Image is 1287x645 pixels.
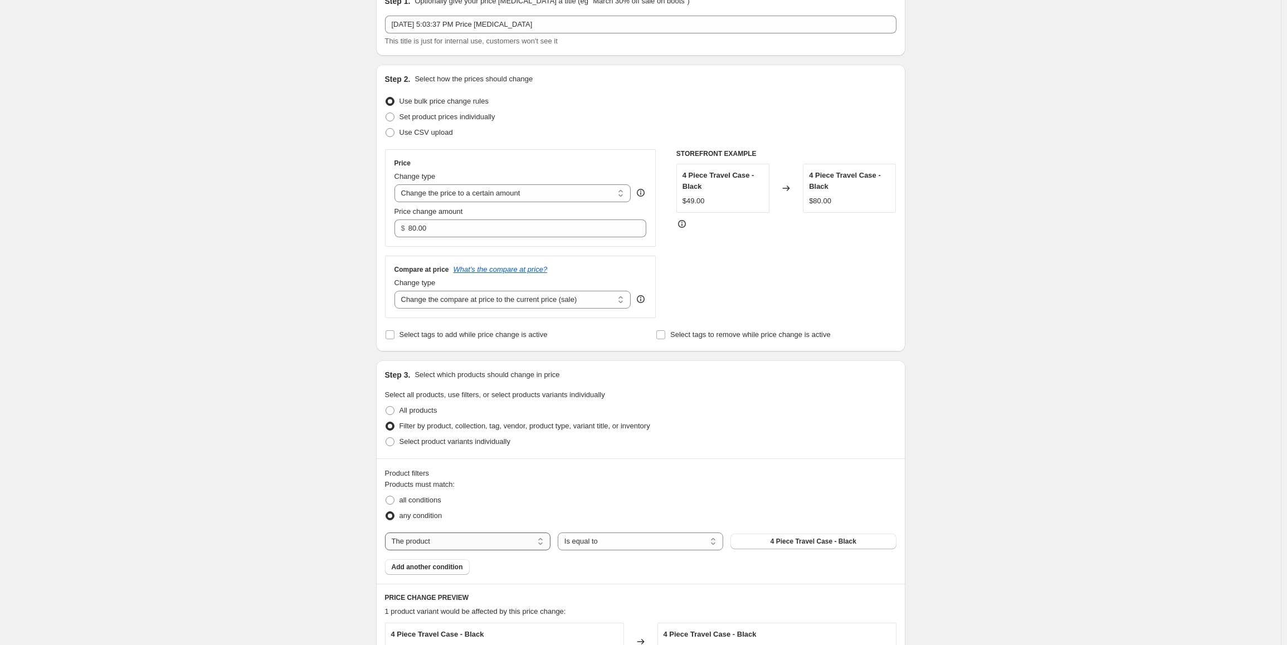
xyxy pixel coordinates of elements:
button: What's the compare at price? [454,265,548,273]
input: 30% off holiday sale [385,16,896,33]
span: Use CSV upload [399,128,453,136]
p: Select how the prices should change [415,74,533,85]
div: help [635,294,646,305]
span: 4 Piece Travel Case - Black [682,171,754,190]
span: Select product variants individually [399,437,510,446]
h6: PRICE CHANGE PREVIEW [385,593,896,602]
input: 80.00 [408,219,630,237]
span: any condition [399,511,442,520]
span: 4 Piece Travel Case - Black [809,171,881,190]
span: Products must match: [385,480,455,488]
span: Add another condition [392,563,463,571]
div: $80.00 [809,196,831,207]
h2: Step 2. [385,74,411,85]
span: 4 Piece Travel Case - Black [771,537,856,546]
span: 4 Piece Travel Case - Black [391,630,484,638]
div: Product filters [385,468,896,479]
span: Change type [394,278,436,287]
span: 4 Piece Travel Case - Black [664,630,757,638]
span: Change type [394,172,436,180]
h2: Step 3. [385,369,411,380]
span: Select tags to add while price change is active [399,330,548,339]
span: all conditions [399,496,441,504]
span: Select tags to remove while price change is active [670,330,831,339]
span: This title is just for internal use, customers won't see it [385,37,558,45]
h3: Price [394,159,411,168]
span: All products [399,406,437,414]
span: Filter by product, collection, tag, vendor, product type, variant title, or inventory [399,422,650,430]
span: Use bulk price change rules [399,97,489,105]
span: Select all products, use filters, or select products variants individually [385,390,605,399]
div: help [635,187,646,198]
span: Set product prices individually [399,113,495,121]
button: 4 Piece Travel Case - Black [730,534,896,549]
p: Select which products should change in price [415,369,559,380]
span: $ [401,224,405,232]
button: Add another condition [385,559,470,575]
div: $49.00 [682,196,705,207]
span: Price change amount [394,207,463,216]
h6: STOREFRONT EXAMPLE [676,149,896,158]
h3: Compare at price [394,265,449,274]
span: 1 product variant would be affected by this price change: [385,607,566,615]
